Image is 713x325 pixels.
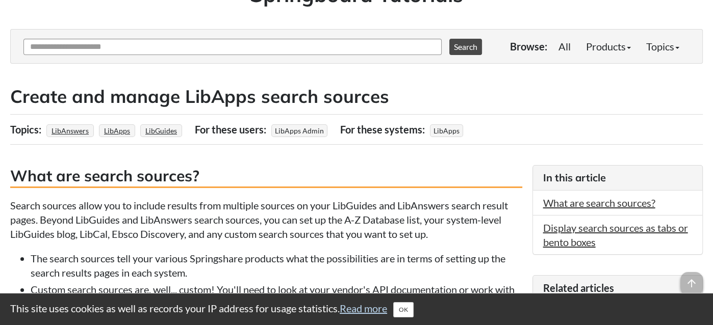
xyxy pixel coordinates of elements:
a: All [551,36,578,57]
span: Related articles [543,282,614,294]
span: arrow_upward [680,272,703,294]
a: Products [578,36,639,57]
span: LibApps Admin [271,124,327,137]
p: Browse: [510,39,547,53]
li: The search sources tell your various Springshare products what the possibilities are in terms of ... [31,251,522,280]
button: Close [393,302,414,317]
a: Read more [340,302,387,314]
h2: Create and manage LibApps search sources [10,84,703,109]
div: For these systems: [340,120,427,139]
a: Display search sources as tabs or bento boxes [543,222,688,248]
div: For these users: [195,120,269,139]
h3: In this article [543,171,693,185]
span: LibApps [430,124,463,137]
p: Search sources allow you to include results from multiple sources on your LibGuides and LibAnswer... [10,198,522,241]
a: LibGuides [144,123,179,138]
a: What are search sources? [543,197,655,209]
a: arrow_upward [680,273,703,285]
a: LibAnswers [50,123,90,138]
div: Topics: [10,120,44,139]
button: Search [449,39,482,55]
h3: What are search sources? [10,165,522,188]
a: Topics [639,36,687,57]
a: LibApps [103,123,132,138]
